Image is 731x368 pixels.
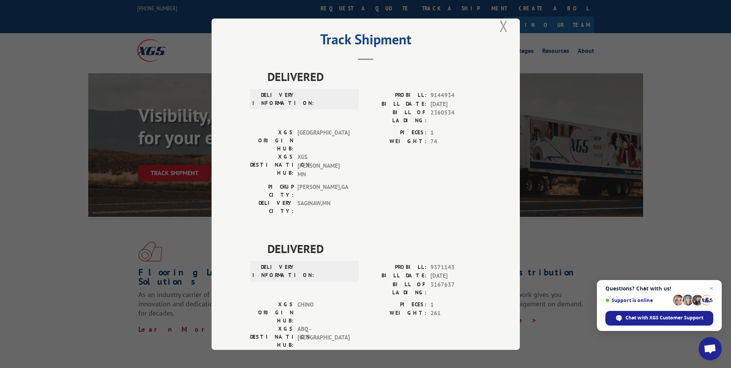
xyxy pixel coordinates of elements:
[430,108,481,125] span: 2360534
[366,100,427,108] label: BILL DATE:
[297,300,350,324] span: CHINO
[366,309,427,318] label: WEIGHT:
[250,300,294,324] label: XGS ORIGIN HUB:
[430,263,481,272] span: 9371143
[366,108,427,125] label: BILL OF LADING:
[366,128,427,137] label: PIECES:
[267,240,481,257] span: DELIVERED
[366,280,427,296] label: BILL OF LADING:
[430,309,481,318] span: 261
[605,311,713,326] span: Chat with XGS Customer Support
[366,300,427,309] label: PIECES:
[366,272,427,280] label: BILL DATE:
[366,137,427,146] label: WEIGHT:
[430,128,481,137] span: 1
[366,263,427,272] label: PROBILL:
[430,91,481,100] span: 9144934
[366,91,427,100] label: PROBILL:
[252,263,296,279] label: DELIVERY INFORMATION:
[297,182,350,199] span: [PERSON_NAME] , GA
[267,68,481,85] span: DELIVERED
[297,199,350,215] span: SAGINAW , MN
[250,324,294,349] label: XGS DESTINATION HUB:
[430,280,481,296] span: 3167637
[430,300,481,309] span: 1
[250,182,294,199] label: PICKUP CITY:
[699,337,722,360] a: Open chat
[297,153,350,179] span: XGS [PERSON_NAME] MN
[250,199,294,215] label: DELIVERY CITY:
[430,137,481,146] span: 74
[297,128,350,153] span: [GEOGRAPHIC_DATA]
[250,153,294,179] label: XGS DESTINATION HUB:
[250,34,481,49] h2: Track Shipment
[430,100,481,108] span: [DATE]
[430,272,481,280] span: [DATE]
[625,314,703,321] span: Chat with XGS Customer Support
[250,128,294,153] label: XGS ORIGIN HUB:
[605,285,713,292] span: Questions? Chat with us!
[252,91,296,107] label: DELIVERY INFORMATION:
[497,15,510,37] button: Close modal
[605,297,670,303] span: Support is online
[297,324,350,349] span: ABQ - [GEOGRAPHIC_DATA]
